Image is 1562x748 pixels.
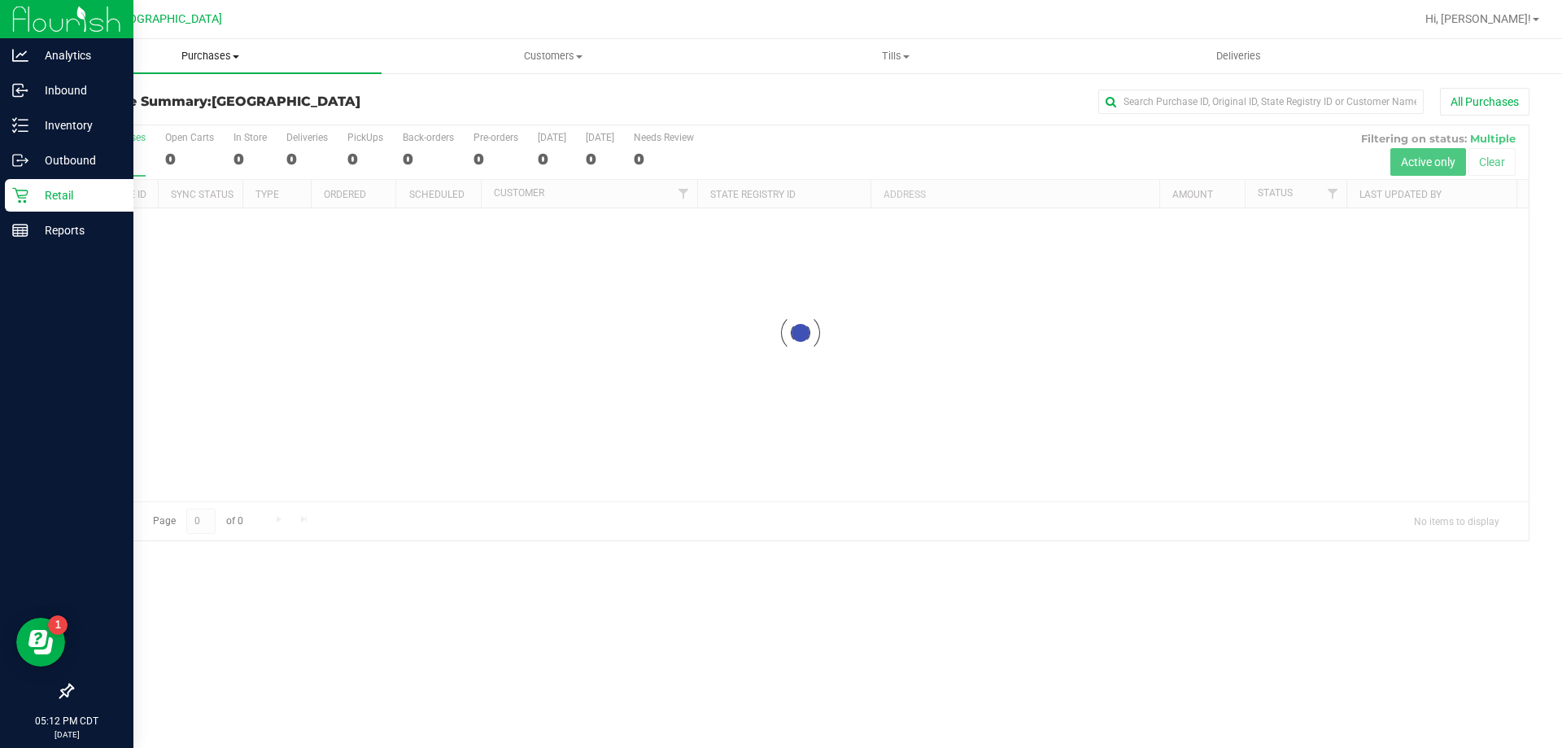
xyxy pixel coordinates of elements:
iframe: Resource center unread badge [48,615,68,635]
a: Deliveries [1067,39,1410,73]
span: Purchases [39,49,382,63]
a: Tills [724,39,1067,73]
p: 05:12 PM CDT [7,714,126,728]
inline-svg: Reports [12,222,28,238]
span: [GEOGRAPHIC_DATA] [111,12,222,26]
p: Inventory [28,116,126,135]
a: Customers [382,39,724,73]
p: Outbound [28,151,126,170]
button: All Purchases [1440,88,1529,116]
a: Purchases [39,39,382,73]
p: Inbound [28,81,126,100]
p: Analytics [28,46,126,65]
inline-svg: Inventory [12,117,28,133]
span: Tills [725,49,1066,63]
p: Reports [28,221,126,240]
inline-svg: Retail [12,187,28,203]
span: Hi, [PERSON_NAME]! [1425,12,1531,25]
h3: Purchase Summary: [72,94,557,109]
span: [GEOGRAPHIC_DATA] [212,94,360,109]
span: Deliveries [1194,49,1283,63]
p: [DATE] [7,728,126,741]
inline-svg: Analytics [12,47,28,63]
iframe: Resource center [16,618,65,667]
span: Customers [382,49,723,63]
inline-svg: Outbound [12,152,28,168]
p: Retail [28,186,126,205]
inline-svg: Inbound [12,82,28,98]
input: Search Purchase ID, Original ID, State Registry ID or Customer Name... [1098,90,1424,114]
